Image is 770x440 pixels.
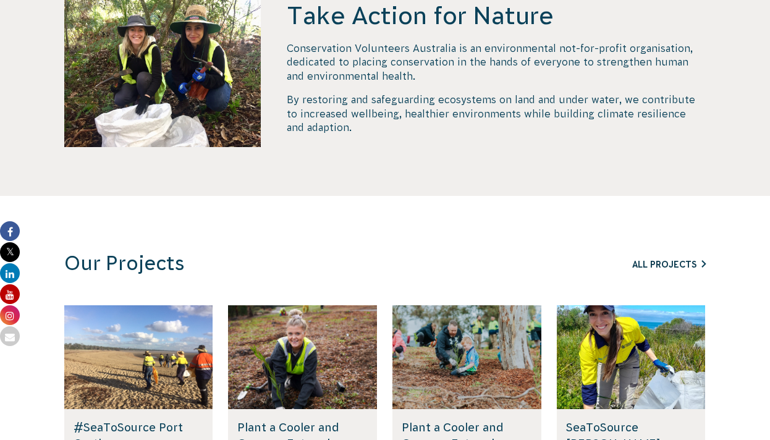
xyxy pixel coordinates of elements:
p: Conservation Volunteers Australia is an environmental not-for-profit organisation, dedicated to p... [287,41,706,83]
p: By restoring and safeguarding ecosystems on land and under water, we contribute to increased well... [287,93,706,134]
h3: Our Projects [64,252,539,276]
a: All Projects [632,260,706,269]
